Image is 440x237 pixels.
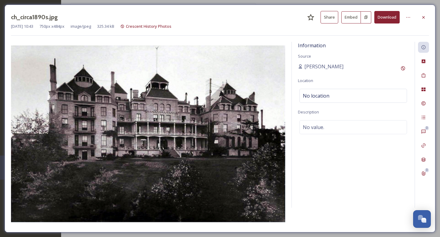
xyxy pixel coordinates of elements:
[425,168,429,172] div: 0
[298,109,319,115] span: Description
[303,124,324,131] span: No value.
[71,23,91,29] span: image/jpeg
[39,23,64,29] span: 750 px x 484 px
[11,23,33,29] span: [DATE] 10:43
[126,23,171,29] span: Crescent History Photos
[298,78,313,83] span: Location
[374,11,400,23] button: Download
[97,23,114,29] span: 325.34 kB
[341,11,361,23] button: Embed
[425,126,429,130] div: 0
[303,92,329,99] span: No location
[11,13,58,22] h3: ch_circa1890s.jpg
[304,63,343,70] span: [PERSON_NAME]
[11,45,285,222] img: ch_circa1890s.jpg
[321,11,338,23] button: Share
[298,42,326,49] span: Information
[298,53,311,59] span: Source
[413,210,431,228] button: Open Chat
